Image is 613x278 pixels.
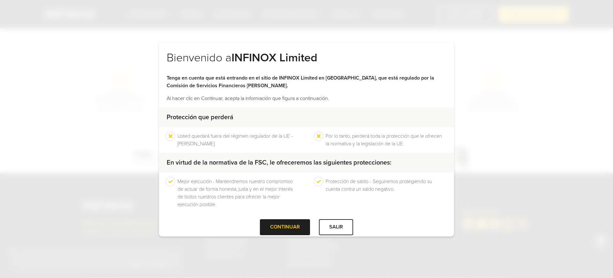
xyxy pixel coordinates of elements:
strong: Protección que perderá [167,113,233,121]
strong: INFINOX Limited [231,51,317,65]
h2: Bienvenido a [167,51,446,74]
div: CONTINUAR [260,219,310,235]
strong: Tenga en cuenta que está entrando en el sitio de INFINOX Limited en [GEOGRAPHIC_DATA], que está r... [167,75,434,89]
div: SALIR [319,219,353,235]
strong: En virtud de la normativa de la FSC, le ofreceremos las siguientes protecciones: [167,159,391,166]
p: Al hacer clic en Continuar, acepta la información que figura a continuación. [167,95,446,102]
li: Por lo tanto, perderá toda la protección que le ofrecen la normativa y la legislación de la UE. [326,132,446,148]
li: Usted quedará fuera del régimen regulador de la UE - [PERSON_NAME]. [178,132,298,148]
li: Protección de saldo - Seguiremos protegiendo su cuenta contra un saldo negativo. [326,178,446,208]
li: Mejor ejecución - Mantendremos nuestro compromiso de actuar de forma honesta, justa y en el mejor... [178,178,298,208]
